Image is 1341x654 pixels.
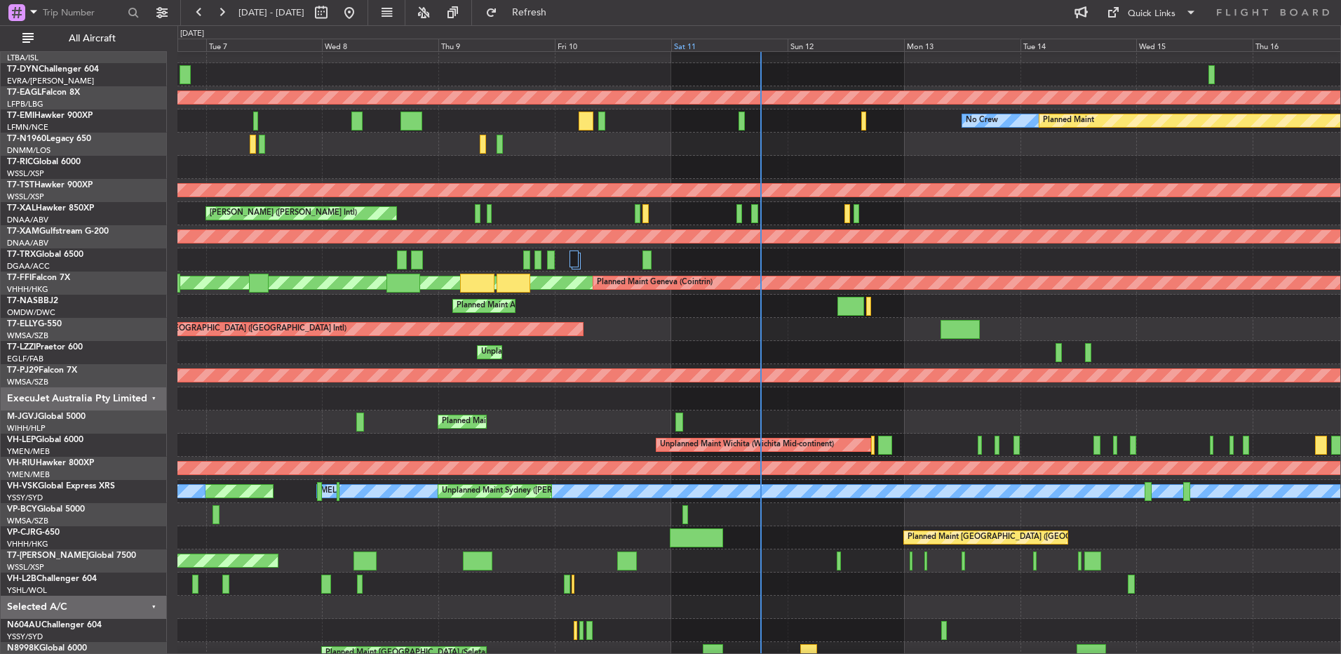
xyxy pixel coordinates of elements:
span: All Aircraft [36,34,148,44]
div: Unplanned Maint Sydney ([PERSON_NAME] Intl) [442,481,614,502]
div: Thu 9 [438,39,555,51]
div: [PERSON_NAME] ([PERSON_NAME] Intl) [210,203,357,224]
span: T7-ELLY [7,320,38,328]
a: OMDW/DWC [7,307,55,318]
a: N8998KGlobal 6000 [7,644,87,653]
input: Trip Number [43,2,123,23]
a: WMSA/SZB [7,331,48,341]
button: All Aircraft [15,27,152,50]
a: LFPB/LBG [7,99,43,109]
span: VH-RIU [7,459,36,467]
span: VH-L2B [7,575,36,583]
a: VH-L2BChallenger 604 [7,575,97,583]
div: Tue 7 [206,39,323,51]
span: VH-LEP [7,436,36,444]
a: VH-RIUHawker 800XP [7,459,94,467]
a: LTBA/ISL [7,53,39,63]
a: VHHH/HKG [7,539,48,549]
a: M-JGVJGlobal 5000 [7,413,86,421]
span: T7-NAS [7,297,38,305]
a: WMSA/SZB [7,377,48,387]
span: T7-DYN [7,65,39,74]
button: Refresh [479,1,563,24]
div: Unplanned Maint Wichita (Wichita Mid-continent) [660,434,834,455]
div: Planned Maint [GEOGRAPHIC_DATA] ([GEOGRAPHIC_DATA] Intl) [112,319,346,340]
a: T7-TRXGlobal 6500 [7,251,83,259]
div: [DATE] [180,28,204,40]
div: Planned Maint Geneva (Cointrin) [597,272,713,293]
a: WMSA/SZB [7,516,48,526]
div: Sat 11 [671,39,788,51]
a: WSSL/XSP [7,168,44,179]
a: DNAA/ABV [7,215,48,225]
a: T7-XAMGulfstream G-200 [7,227,109,236]
span: Refresh [500,8,559,18]
button: Quick Links [1100,1,1204,24]
div: MEL [321,481,337,502]
a: LFMN/NCE [7,122,48,133]
span: T7-FFI [7,274,32,282]
div: Quick Links [1128,7,1175,21]
a: T7-RICGlobal 6000 [7,158,81,166]
span: T7-[PERSON_NAME] [7,552,88,560]
span: T7-TST [7,181,34,189]
a: VH-VSKGlobal Express XRS [7,482,115,490]
a: VH-LEPGlobal 6000 [7,436,83,444]
a: T7-XALHawker 850XP [7,204,94,213]
a: T7-EMIHawker 900XP [7,112,93,120]
div: Wed 15 [1136,39,1253,51]
span: VH-VSK [7,482,38,490]
a: DNAA/ABV [7,238,48,248]
a: YMEN/MEB [7,469,50,480]
a: WSSL/XSP [7,562,44,573]
a: VP-CJRG-650 [7,528,60,537]
div: Planned Maint [1043,110,1094,131]
div: Planned Maint [GEOGRAPHIC_DATA] ([GEOGRAPHIC_DATA] Intl) [908,527,1142,548]
span: T7-PJ29 [7,366,39,375]
a: YSHL/WOL [7,585,47,596]
a: YMEN/MEB [7,446,50,457]
a: WSSL/XSP [7,192,44,202]
a: T7-EAGLFalcon 8X [7,88,80,97]
a: T7-TSTHawker 900XP [7,181,93,189]
div: Fri 10 [555,39,671,51]
span: N604AU [7,621,41,629]
span: T7-XAM [7,227,39,236]
span: VP-BCY [7,505,37,514]
a: T7-LZZIPraetor 600 [7,343,83,352]
span: VP-CJR [7,528,36,537]
span: T7-EAGL [7,88,41,97]
a: T7-FFIFalcon 7X [7,274,70,282]
span: N8998K [7,644,39,653]
div: Unplanned Maint [GEOGRAPHIC_DATA] ([GEOGRAPHIC_DATA]) [481,342,712,363]
a: T7-ELLYG-550 [7,320,62,328]
a: VP-BCYGlobal 5000 [7,505,85,514]
span: M-JGVJ [7,413,38,421]
div: Wed 8 [322,39,438,51]
span: T7-TRX [7,251,36,259]
span: T7-XAL [7,204,36,213]
div: Planned Maint Abuja ([PERSON_NAME] Intl) [457,295,614,316]
a: T7-[PERSON_NAME]Global 7500 [7,552,136,560]
a: T7-DYNChallenger 604 [7,65,99,74]
a: YSSY/SYD [7,632,43,642]
span: [DATE] - [DATE] [238,6,304,19]
a: EVRA/[PERSON_NAME] [7,76,94,86]
span: T7-LZZI [7,343,36,352]
a: VHHH/HKG [7,284,48,295]
span: T7-EMI [7,112,34,120]
span: T7-N1960 [7,135,46,143]
div: Mon 13 [904,39,1020,51]
a: T7-PJ29Falcon 7X [7,366,77,375]
a: N604AUChallenger 604 [7,621,102,629]
a: T7-N1960Legacy 650 [7,135,91,143]
div: No Crew [966,110,998,131]
span: T7-RIC [7,158,33,166]
div: Tue 14 [1020,39,1137,51]
a: DNMM/LOS [7,145,50,156]
a: YSSY/SYD [7,493,43,503]
a: EGLF/FAB [7,354,43,364]
div: Sun 12 [788,39,904,51]
a: WIHH/HLP [7,423,46,434]
a: DGAA/ACC [7,261,50,272]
